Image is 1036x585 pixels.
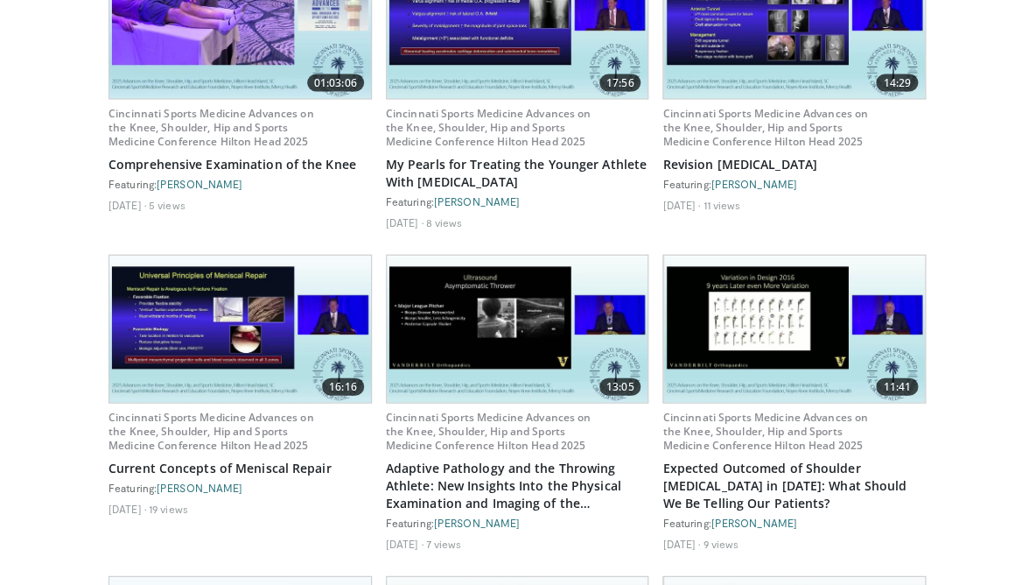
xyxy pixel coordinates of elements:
span: 17:56 [599,74,641,92]
a: 16:16 [109,256,371,403]
div: Featuring: [662,516,926,530]
a: Cincinnati Sports Medicine Advances on the Knee, Shoulder, Hip and Sports Medicine Conference Hil... [662,106,868,149]
a: Current Concepts of Meniscal Repair [108,460,372,477]
li: 19 views [149,502,188,516]
a: Cincinnati Sports Medicine Advances on the Knee, Shoulder, Hip and Sports Medicine Conference Hil... [108,106,314,149]
a: Cincinnati Sports Medicine Advances on the Knee, Shoulder, Hip and Sports Medicine Conference Hil... [386,410,591,453]
li: 8 views [426,215,463,229]
li: [DATE] [108,502,146,516]
div: Featuring: [386,516,649,530]
a: 13:05 [387,256,648,403]
span: 16:16 [322,378,364,396]
li: [DATE] [386,215,423,229]
a: Revision [MEDICAL_DATA] [662,156,926,173]
a: 11:41 [663,256,925,403]
img: f8baf622-9196-44fc-aa8a-e287f7918117.620x360_q85_upscale.jpg [664,256,925,403]
span: 11:41 [876,378,918,396]
div: Featuring: [108,481,372,495]
a: Adaptive Pathology and the Throwing Athlete: New Insights Into the Physical Examination and Imagi... [386,460,649,512]
a: Cincinnati Sports Medicine Advances on the Knee, Shoulder, Hip and Sports Medicine Conference Hil... [386,106,591,149]
li: 9 views [703,537,738,551]
a: [PERSON_NAME] [710,517,796,529]
div: Featuring: [108,177,372,191]
a: [PERSON_NAME] [157,482,242,494]
span: 13:05 [599,378,641,396]
a: [PERSON_NAME] [434,195,520,208]
a: [PERSON_NAME] [157,178,242,190]
span: 14:29 [876,74,918,92]
a: Expected Outcomed of Shoulder [MEDICAL_DATA] in [DATE]: What Should We Be Telling Our Patients? [662,460,926,512]
li: 5 views [149,198,185,212]
a: Cincinnati Sports Medicine Advances on the Knee, Shoulder, Hip and Sports Medicine Conference Hil... [662,410,868,453]
li: [DATE] [662,537,700,551]
a: Cincinnati Sports Medicine Advances on the Knee, Shoulder, Hip and Sports Medicine Conference Hil... [108,410,314,453]
li: [DATE] [108,198,146,212]
li: [DATE] [662,198,700,212]
a: Comprehensive Examination of the Knee [108,156,372,173]
a: [PERSON_NAME] [434,517,520,529]
span: 01:03:06 [307,74,364,92]
li: 7 views [426,537,462,551]
li: 11 views [703,198,740,212]
img: b81f3968-a1a9-4968-9293-0ba0b196d9df.620x360_q85_upscale.jpg [109,256,370,403]
li: [DATE] [386,537,423,551]
a: [PERSON_NAME] [710,178,796,190]
img: 61740b45-0ab7-4305-825c-5dcd1f75e7b4.620x360_q85_upscale.jpg [387,256,647,403]
div: Featuring: [386,194,649,208]
div: Featuring: [662,177,926,191]
a: My Pearls for Treating the Younger Athlete With [MEDICAL_DATA] [386,156,649,191]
